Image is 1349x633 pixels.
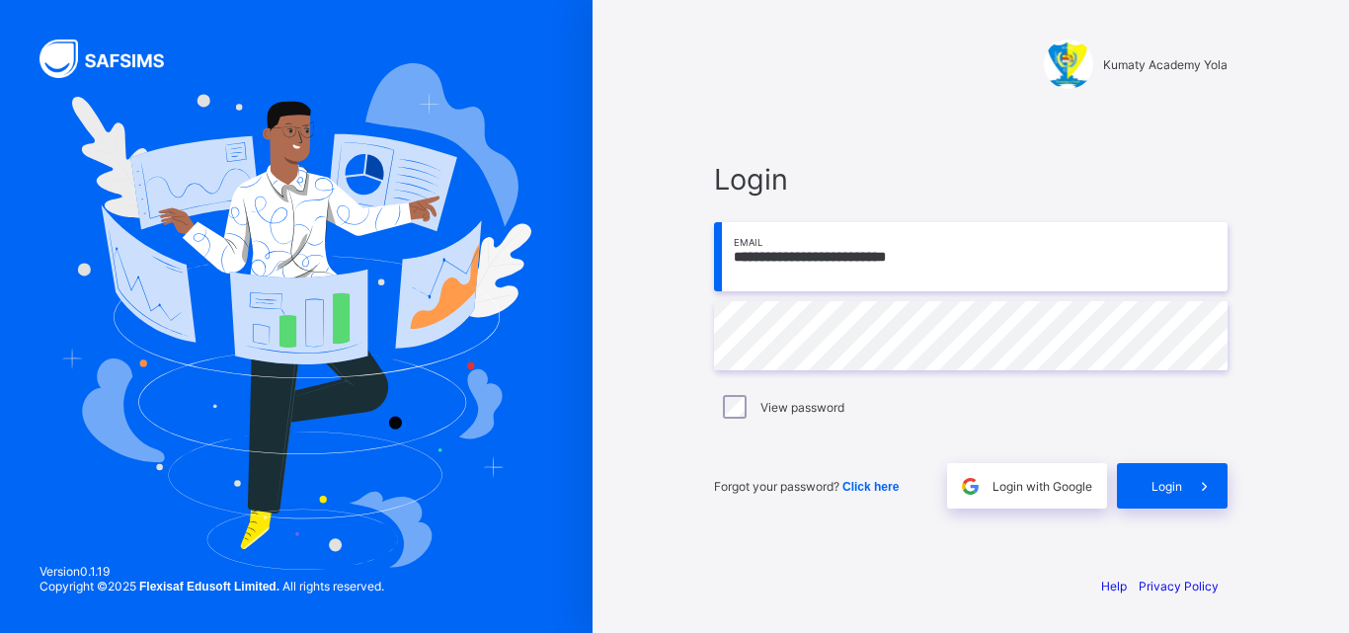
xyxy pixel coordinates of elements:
a: Help [1101,579,1127,593]
strong: Flexisaf Edusoft Limited. [139,580,279,593]
img: SAFSIMS Logo [40,40,188,78]
span: Kumaty Academy Yola [1103,57,1228,72]
span: Login with Google [992,479,1092,494]
span: Click here [842,480,899,494]
span: Version 0.1.19 [40,564,384,579]
img: google.396cfc9801f0270233282035f929180a.svg [959,475,982,498]
a: Click here [842,479,899,494]
span: Copyright © 2025 All rights reserved. [40,579,384,593]
a: Privacy Policy [1139,579,1219,593]
span: Login [1151,479,1182,494]
img: Hero Image [61,63,531,569]
span: Forgot your password? [714,479,899,494]
span: Login [714,162,1228,197]
label: View password [760,400,844,415]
